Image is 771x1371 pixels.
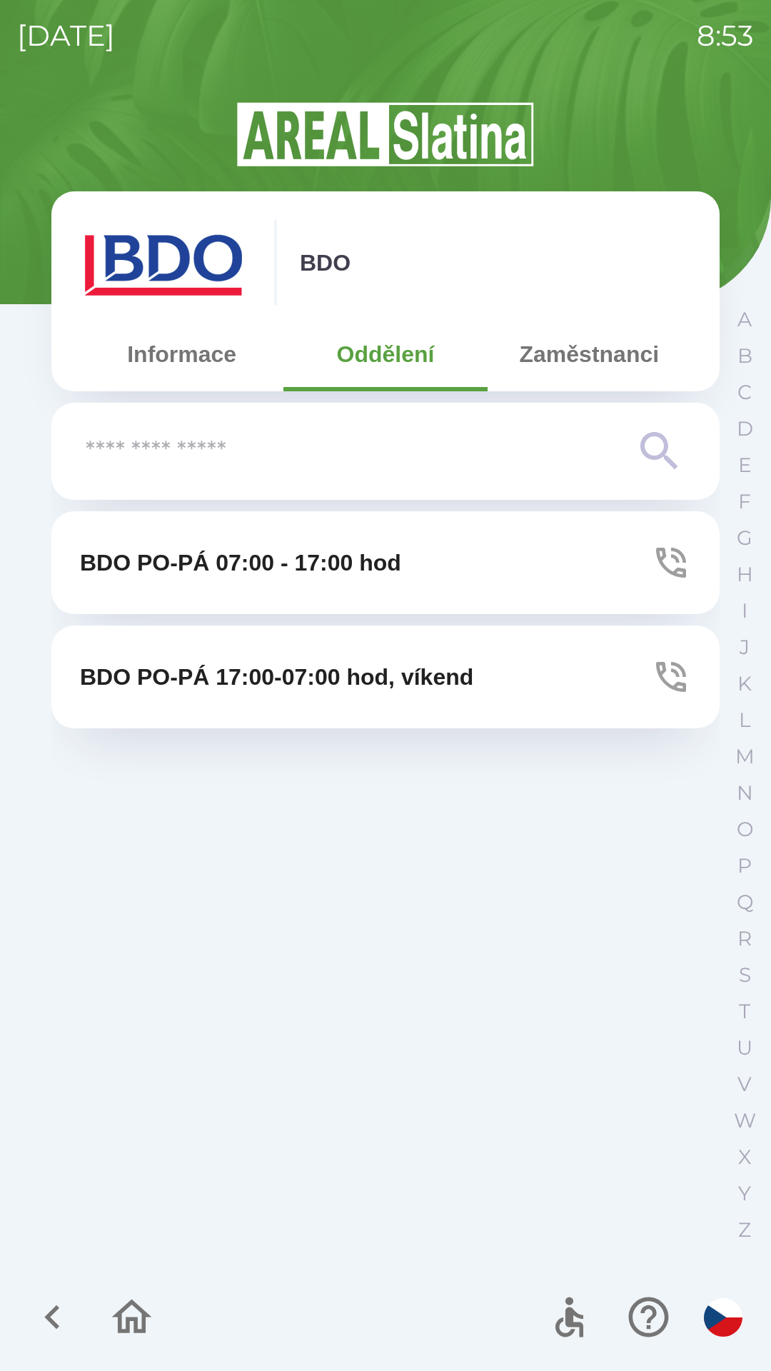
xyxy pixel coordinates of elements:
p: 8:53 [697,14,754,57]
button: BDO PO-PÁ 17:00-07:00 hod, víkend [51,626,720,728]
p: BDO PO-PÁ 17:00-07:00 hod, víkend [80,660,473,694]
button: Informace [80,328,283,380]
img: ae7449ef-04f1-48ed-85b5-e61960c78b50.png [80,220,251,306]
button: Zaměstnanci [488,328,691,380]
p: BDO PO-PÁ 07:00 - 17:00 hod [80,546,401,580]
img: cs flag [704,1298,742,1337]
p: BDO [300,246,351,280]
img: Logo [51,100,720,169]
p: [DATE] [17,14,115,57]
button: BDO PO-PÁ 07:00 - 17:00 hod [51,511,720,614]
button: Oddělení [283,328,487,380]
